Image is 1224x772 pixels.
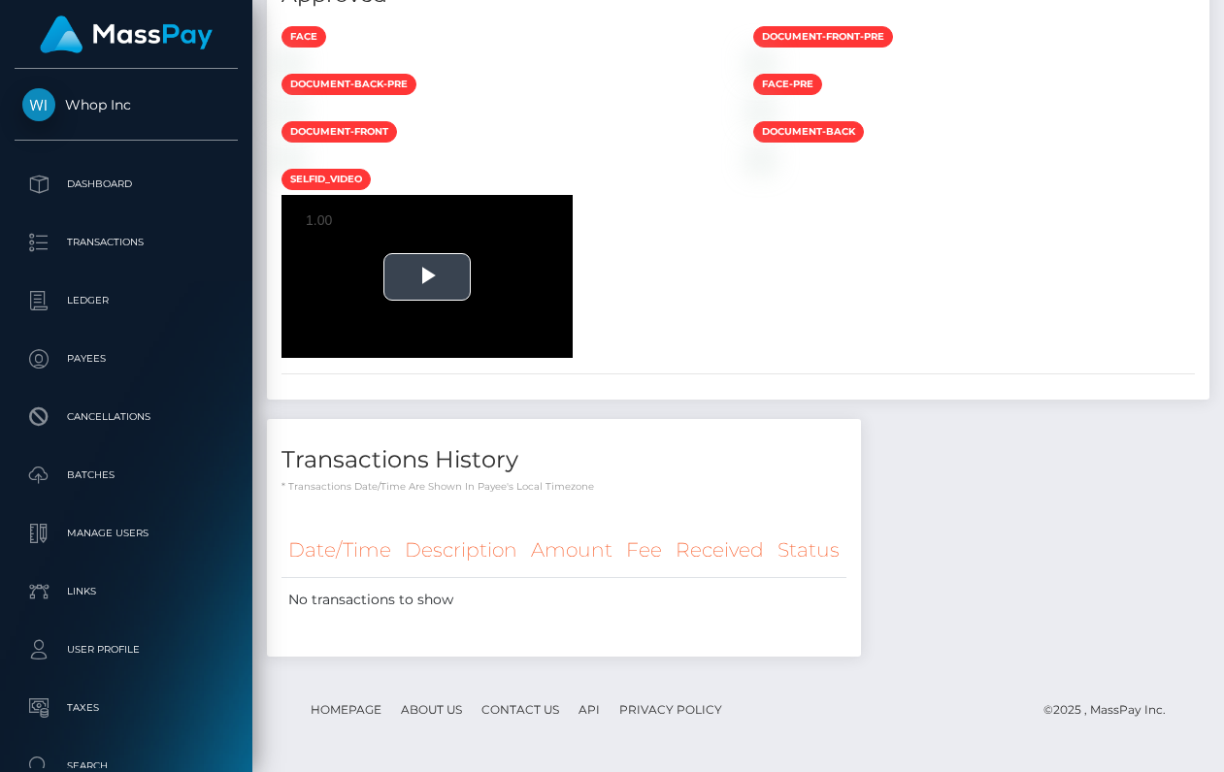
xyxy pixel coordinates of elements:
th: Status [771,524,846,577]
a: API [571,694,608,724]
a: Dashboard [15,160,238,209]
a: Links [15,567,238,616]
h4: Transactions History [281,443,846,477]
img: 5f82ae6f-80fd-4324-ad4e-02a75541892c [753,55,769,71]
button: Play Video [383,253,471,301]
p: * Transactions date/time are shown in payee's local timezone [281,479,846,494]
p: Dashboard [22,170,230,199]
td: No transactions to show [281,577,846,622]
a: User Profile [15,626,238,674]
span: face [281,26,326,48]
a: Transactions [15,218,238,267]
th: Description [398,524,524,577]
a: Batches [15,451,238,499]
p: Transactions [22,228,230,257]
p: Manage Users [22,519,230,548]
p: Ledger [22,286,230,315]
p: Links [22,577,230,606]
span: document-back [753,121,864,143]
a: Taxes [15,684,238,732]
a: Contact Us [474,694,567,724]
div: Video Player [281,195,573,359]
a: About Us [393,694,470,724]
a: Manage Users [15,509,238,558]
p: Payees [22,344,230,373]
p: Cancellations [22,402,230,432]
img: eda0422e-1302-4397-8f10-308e0d70c285 [281,150,297,166]
p: User Profile [22,635,230,664]
th: Amount [524,524,619,577]
img: MassPay Logo [40,16,213,53]
a: Cancellations [15,393,238,441]
img: 3aff0bce-ed37-4df1-94d6-3da331b392a2 [281,55,297,71]
span: Whop Inc [15,96,238,113]
th: Date/Time [281,524,398,577]
img: 1fa08226-ddea-4419-acac-be30aa0b48d1 [281,103,297,118]
img: 6da62a2a-71b5-4699-b404-6e78e75f7e17 [753,103,769,118]
th: Fee [619,524,669,577]
span: selfid_video [281,169,371,190]
span: document-back-pre [281,74,416,95]
a: Privacy Policy [612,694,730,724]
img: 684b9524-294a-4d4e-946c-e9306c76c1ad [753,150,769,166]
a: Payees [15,335,238,383]
p: Batches [22,461,230,490]
a: Homepage [303,694,389,724]
a: Ledger [15,276,238,325]
th: Received [669,524,771,577]
span: face-pre [753,74,822,95]
div: © 2025 , MassPay Inc. [1043,699,1180,721]
p: Taxes [22,693,230,723]
span: document-front [281,121,397,143]
span: document-front-pre [753,26,893,48]
img: Whop Inc [22,88,55,121]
